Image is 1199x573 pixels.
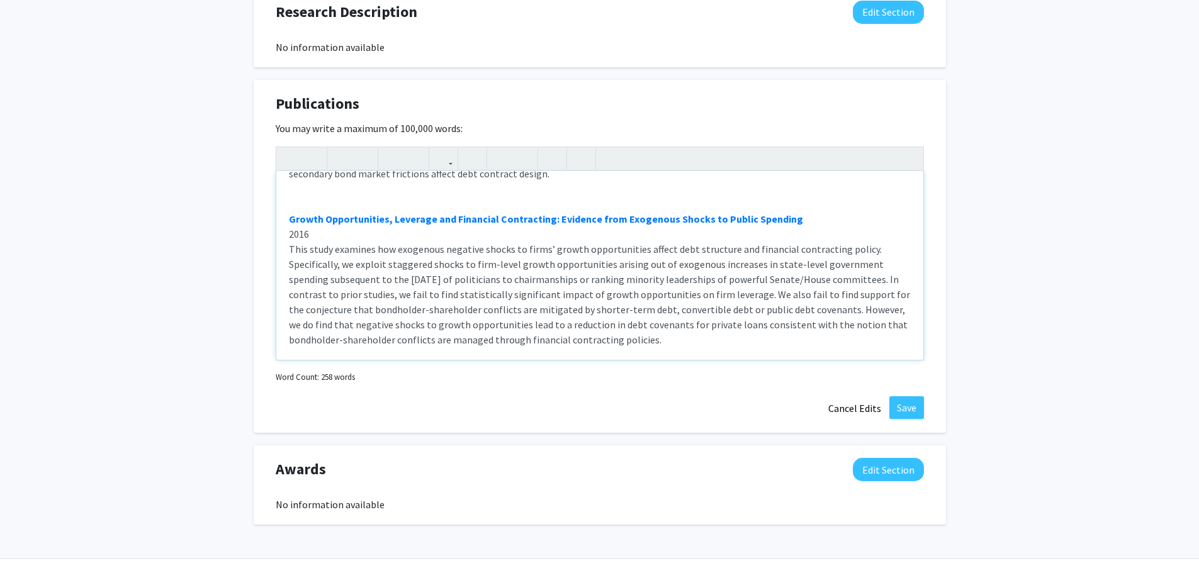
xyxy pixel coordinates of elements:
[276,458,326,481] span: Awards
[853,1,924,24] button: Edit Research Description
[898,147,920,169] button: Fullscreen
[820,396,889,420] button: Cancel Edits
[352,147,374,169] button: Emphasis (Ctrl + I)
[570,147,592,169] button: Insert horizontal rule
[301,147,324,169] button: Redo (Ctrl + Y)
[461,147,483,169] button: Insert Image
[289,213,803,225] a: Growth Opportunities, Leverage and Financial Contracting: Evidence from Exogenous Shocks to Publi...
[381,147,403,169] button: Superscript
[276,171,923,360] div: Note to users with screen readers: Please deactivate our accessibility plugin for this page as it...
[276,1,417,23] span: Research Description
[276,497,924,512] div: No information available
[432,147,454,169] button: Link
[490,147,512,169] button: Unordered list
[853,458,924,481] button: Edit Awards
[403,147,425,169] button: Subscript
[541,147,563,169] button: Remove format
[276,92,359,115] span: Publications
[276,371,355,383] small: Word Count: 258 words
[279,147,301,169] button: Undo (Ctrl + Z)
[276,121,463,136] label: You may write a maximum of 100,000 words:
[889,396,924,419] button: Save
[330,147,352,169] button: Strong (Ctrl + B)
[276,40,924,55] div: No information available
[512,147,534,169] button: Ordered list
[9,516,53,564] iframe: Chat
